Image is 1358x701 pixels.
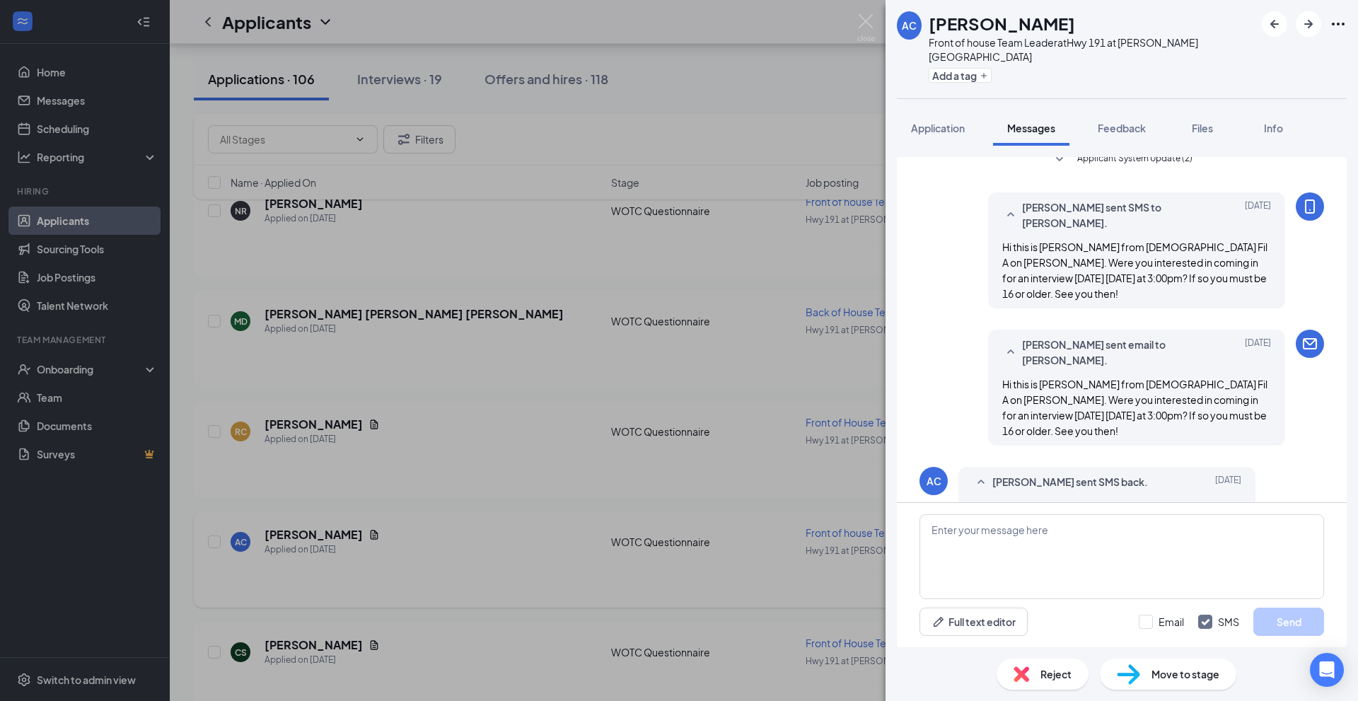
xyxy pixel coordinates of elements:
[1051,151,1068,168] svg: SmallChevronDown
[973,501,990,514] span: Yes
[929,11,1075,35] h1: [PERSON_NAME]
[1077,151,1192,168] span: Applicant System Update (2)
[973,474,990,491] svg: SmallChevronUp
[980,71,988,80] svg: Plus
[932,615,946,629] svg: Pen
[929,35,1255,64] div: Front of house Team Leader at Hwy 191 at [PERSON_NAME][GEOGRAPHIC_DATA]
[1051,151,1192,168] button: SmallChevronDownApplicant System Update (2)
[911,122,965,134] span: Application
[992,474,1148,491] span: [PERSON_NAME] sent SMS back.
[1192,122,1213,134] span: Files
[902,18,917,33] div: AC
[1002,207,1019,224] svg: SmallChevronUp
[1040,666,1072,682] span: Reject
[1151,666,1219,682] span: Move to stage
[1253,608,1324,636] button: Send
[1002,344,1019,361] svg: SmallChevronUp
[1266,16,1283,33] svg: ArrowLeftNew
[927,474,941,488] div: AC
[1245,337,1271,368] span: [DATE]
[1301,335,1318,352] svg: Email
[1215,474,1241,491] span: [DATE]
[1264,122,1283,134] span: Info
[1022,199,1207,231] span: [PERSON_NAME] sent SMS to [PERSON_NAME].
[1022,337,1207,368] span: [PERSON_NAME] sent email to [PERSON_NAME].
[1245,199,1271,231] span: [DATE]
[1330,16,1347,33] svg: Ellipses
[1262,11,1287,37] button: ArrowLeftNew
[1310,653,1344,687] div: Open Intercom Messenger
[1002,378,1267,437] span: Hi this is [PERSON_NAME] from [DEMOGRAPHIC_DATA] Fil A on [PERSON_NAME]. Were you interested in c...
[929,68,992,83] button: PlusAdd a tag
[1301,198,1318,215] svg: MobileSms
[919,608,1028,636] button: Full text editorPen
[1098,122,1146,134] span: Feedback
[1300,16,1317,33] svg: ArrowRight
[1002,241,1267,300] span: Hi this is [PERSON_NAME] from [DEMOGRAPHIC_DATA] Fil A on [PERSON_NAME]. Were you interested in c...
[1296,11,1321,37] button: ArrowRight
[1007,122,1055,134] span: Messages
